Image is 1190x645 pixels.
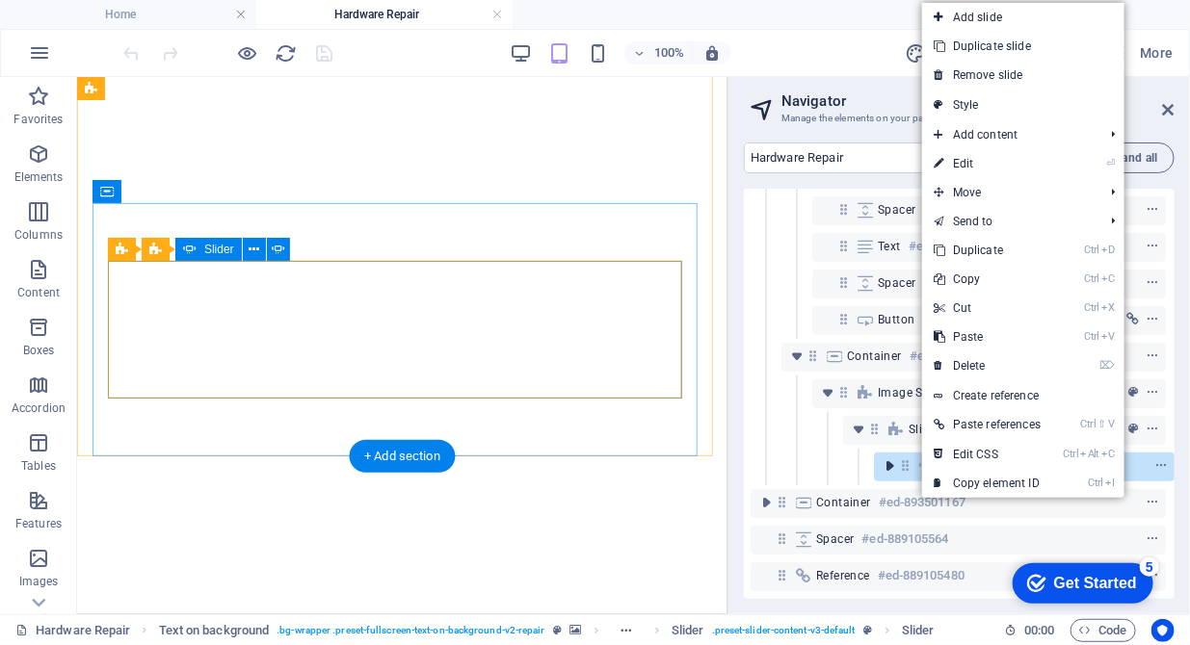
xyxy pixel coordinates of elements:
span: Text [878,239,901,254]
i: Ctrl [1081,418,1097,430]
button: preset [1124,418,1143,441]
i: Ctrl [1089,477,1104,489]
i: Ctrl [1064,448,1079,460]
p: Elements [14,169,64,185]
button: More [1105,38,1181,68]
span: More [1113,43,1174,63]
div: 5 [143,4,162,23]
span: 00 00 [1024,619,1054,642]
h2: Navigator [781,92,1175,110]
span: Click to select. Double-click to edit [159,619,270,642]
h6: #ed-889428157 [909,235,995,258]
h6: #ed-889105480 [878,564,965,587]
span: Spacer [816,531,854,547]
i: D [1101,244,1115,256]
p: Images [19,574,59,589]
span: Image Slider [878,385,947,400]
a: CtrlVPaste [922,322,1052,351]
p: Boxes [23,343,55,358]
a: Style [922,90,1124,119]
i: X [1101,301,1115,314]
button: toggle-expand [847,418,870,441]
i: Alt [1081,448,1100,460]
button: reload [275,41,298,64]
button: context-menu [1143,198,1162,221]
button: toggle-expand [816,381,839,404]
button: toggle-expand [878,454,901,477]
a: CtrlDDuplicate [922,236,1052,265]
a: Click to cancel selection. Double-click to open Pages [15,619,131,642]
i: Reload page [276,42,298,64]
span: Container [847,348,902,364]
i: ⌦ [1099,359,1115,372]
span: Click to select. Double-click to edit [672,619,704,642]
button: context-menu [1143,308,1162,331]
i: Design (Ctrl+Alt+Y) [905,42,927,64]
a: Send to [922,207,1096,236]
h4: Hardware Repair [256,4,513,25]
i: ⇧ [1098,418,1107,430]
a: Ctrl⇧VPaste references [922,410,1052,439]
h6: 100% [653,41,684,64]
p: Features [15,516,62,531]
p: Columns [14,227,63,243]
span: Container [816,495,871,510]
i: Ctrl [1085,272,1100,285]
button: context-menu [1143,381,1162,404]
button: toggle-expand [785,345,808,368]
button: preset [1124,381,1143,404]
div: Get Started [57,21,140,39]
span: Click to select. Double-click to edit [902,619,935,642]
p: Content [17,285,60,300]
a: Duplicate slide [922,32,1124,61]
i: This element contains a background [569,625,581,635]
span: Code [1079,619,1127,642]
span: Move [922,178,1096,207]
button: Click here to leave preview mode and continue editing [236,41,259,64]
p: Accordion [12,400,66,416]
i: On resize automatically adjust zoom level to fit chosen device. [703,44,721,62]
i: This element is a customizable preset [863,625,872,635]
h3: Manage the elements on your pages [781,110,1136,127]
div: Get Started 5 items remaining, 0% complete [15,10,156,50]
button: design [905,41,928,64]
i: ⏎ [1106,157,1115,169]
button: context-menu [1143,528,1162,551]
button: context-menu [1143,345,1162,368]
button: context-menu [1151,454,1171,477]
a: CtrlICopy element ID [922,469,1052,498]
h6: #ed-893501167 [879,491,965,514]
span: Spacer [878,202,915,218]
button: context-menu [1143,271,1162,295]
button: Usercentrics [1151,619,1175,642]
span: . preset-slider-content-v3-default [712,619,856,642]
h6: #ed-889105564 [861,528,948,551]
i: This element is a customizable preset [553,625,562,635]
button: Code [1071,619,1136,642]
p: Favorites [13,112,63,127]
h6: #ed-893528266 [910,345,996,368]
div: + Add section [349,440,456,473]
span: Reference [816,568,870,583]
a: Remove slide [922,61,1124,90]
i: V [1101,330,1115,343]
a: Add slide [922,3,1124,32]
a: ⌦Delete [922,351,1052,380]
a: Create reference [922,381,1124,410]
i: Ctrl [1085,244,1100,256]
span: . bg-wrapper .preset-fullscreen-text-on-background-v2-repair [277,619,544,642]
i: C [1101,272,1115,285]
a: CtrlCCopy [922,265,1052,294]
a: CtrlAltCEdit CSS [922,440,1052,469]
span: Slider [909,422,939,437]
span: Add content [922,120,1096,149]
span: Button [878,312,914,327]
p: Tables [21,458,56,474]
button: Expand all [1086,142,1175,173]
button: link [1124,308,1143,331]
button: context-menu [1143,491,1162,514]
h6: Session time [1004,619,1055,642]
button: context-menu [1143,418,1162,441]
i: Ctrl [1085,301,1100,314]
span: Spacer [878,275,915,291]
